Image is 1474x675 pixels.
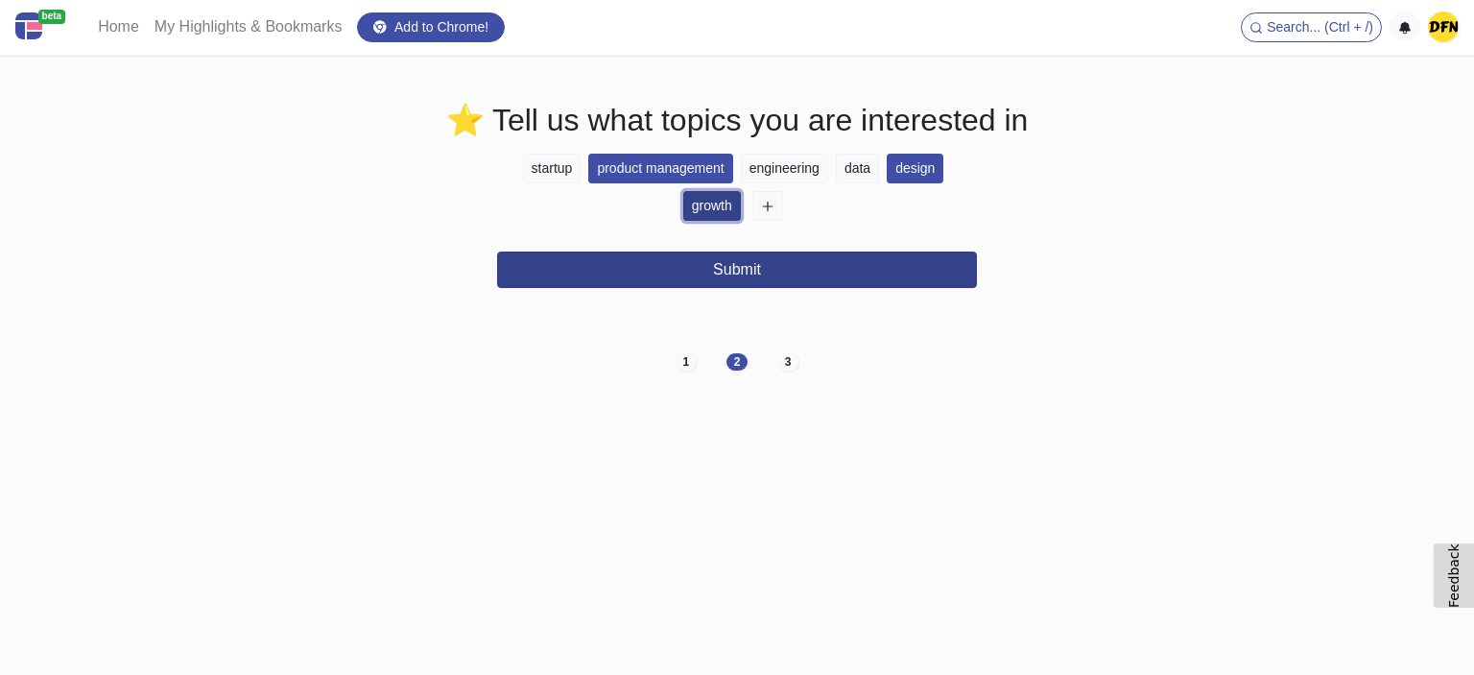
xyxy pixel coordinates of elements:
[683,355,690,369] span: 1
[683,191,741,221] button: growth
[887,154,943,183] button: design
[204,102,1270,138] h2: ⭐ Tell us what topics you are interested in
[785,355,792,369] span: 3
[1241,12,1382,42] button: Search... (Ctrl + /)
[734,355,741,369] span: 2
[836,154,879,183] button: data
[147,8,350,46] a: My Highlights & Bookmarks
[15,12,42,39] img: Centroly
[588,154,732,183] button: product management
[1446,543,1462,608] span: Feedback
[1267,19,1373,35] span: Search... (Ctrl + /)
[741,154,828,183] button: engineering
[90,8,147,46] a: Home
[497,252,977,288] button: Submit
[38,10,66,24] span: beta
[523,154,582,183] button: startup
[1428,12,1459,42] img: ebfe91525805bc7da0dc7ecfad6166ff
[15,8,75,47] a: beta
[357,12,505,42] a: Add to Chrome!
